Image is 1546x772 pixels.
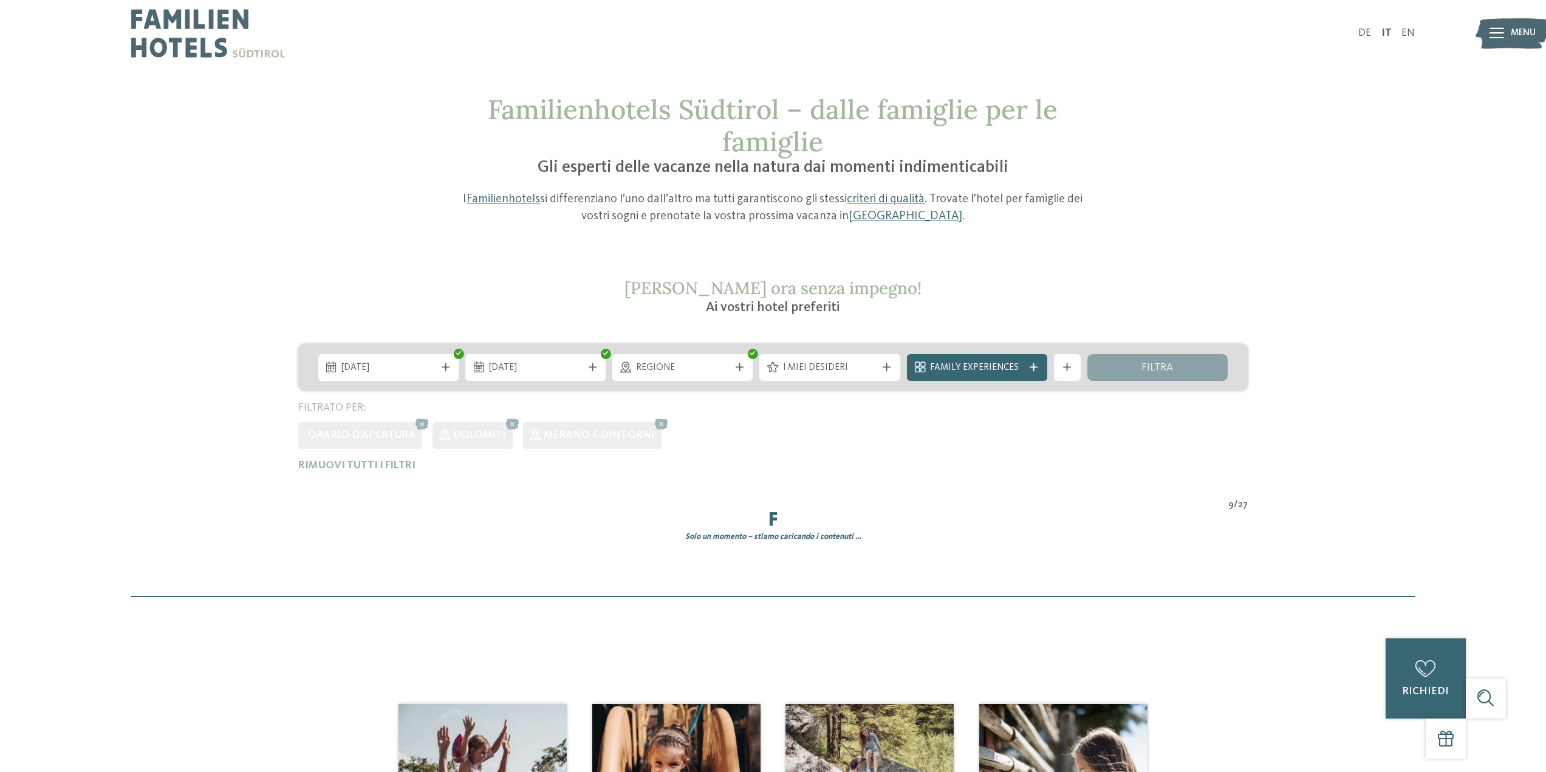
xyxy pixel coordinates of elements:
[489,361,583,375] span: [DATE]
[1228,499,1234,512] span: 9
[930,361,1024,375] span: Family Experiences
[1402,686,1449,697] span: richiedi
[456,191,1091,225] p: I si differenziano l’uno dall’altro ma tutti garantiscono gli stessi . Trovate l’hotel per famigl...
[1381,28,1392,38] a: IT
[1401,28,1415,38] a: EN
[706,301,840,314] span: Ai vostri hotel preferiti
[488,92,1058,159] span: Familienhotels Südtirol – dalle famiglie per le famiglie
[783,361,877,375] span: I miei desideri
[636,361,730,375] span: Regione
[847,193,925,205] a: criteri di qualità
[1511,27,1536,40] span: Menu
[288,531,1257,542] div: Solo un momento – stiamo caricando i contenuti …
[624,277,922,299] span: [PERSON_NAME] ora senza impegno!
[1358,28,1371,38] a: DE
[849,210,962,222] a: [GEOGRAPHIC_DATA]
[341,361,435,375] span: [DATE]
[467,193,540,205] a: Familienhotels
[1386,638,1466,719] a: richiedi
[1238,499,1248,512] span: 27
[1234,499,1238,512] span: /
[538,159,1008,176] span: Gli esperti delle vacanze nella natura dai momenti indimenticabili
